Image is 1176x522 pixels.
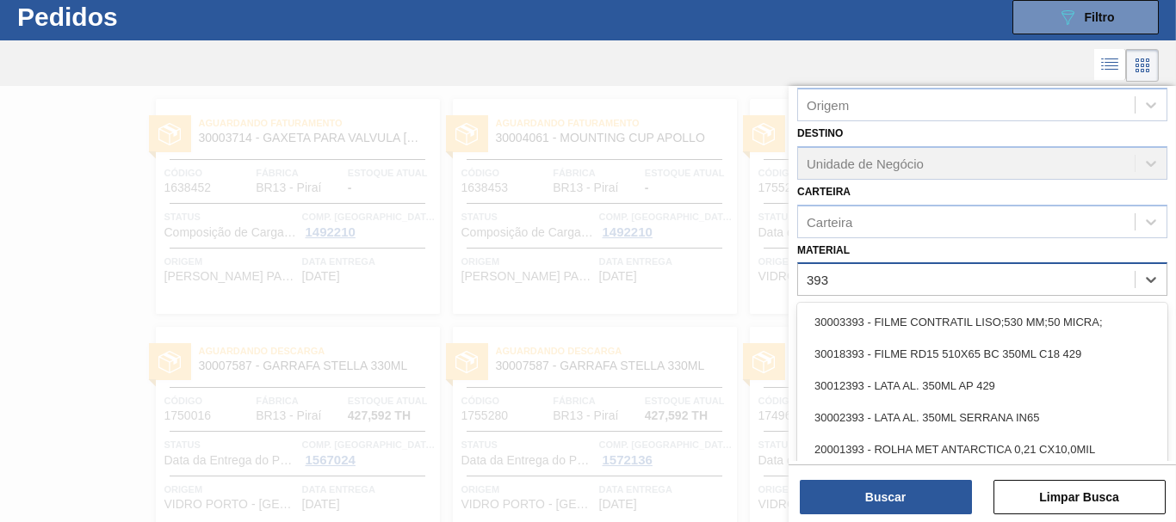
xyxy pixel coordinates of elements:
[797,370,1167,402] div: 30012393 - LATA AL. 350ML AP 429
[797,306,1167,338] div: 30003393 - FILME CONTRATIL LISO;530 MM;50 MICRA;
[1085,10,1115,24] span: Filtro
[1094,49,1126,82] div: Visão em Lista
[1126,49,1159,82] div: Visão em Cards
[797,244,850,256] label: Material
[797,338,1167,370] div: 30018393 - FILME RD15 510X65 BC 350ML C18 429
[17,7,258,27] h1: Pedidos
[797,186,851,198] label: Carteira
[807,214,852,229] div: Carteira
[807,97,849,112] div: Origem
[797,127,843,139] label: Destino
[797,402,1167,433] div: 30002393 - LATA AL. 350ML SERRANA IN65
[797,433,1167,465] div: 20001393 - ROLHA MET ANTARCTICA 0,21 CX10,0MIL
